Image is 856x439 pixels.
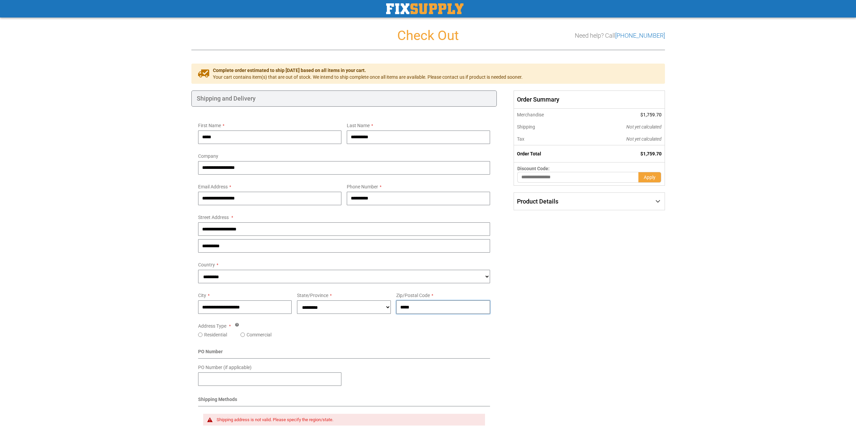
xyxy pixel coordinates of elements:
div: Shipping address is not valid. Please specify the region/state. [217,417,479,423]
div: Shipping Methods [198,396,490,406]
span: PO Number (if applicable) [198,365,252,370]
button: Apply [638,172,661,183]
span: Country [198,262,215,267]
span: Not yet calculated [626,124,662,130]
span: Not yet calculated [626,136,662,142]
label: Commercial [247,331,271,338]
span: Order Summary [514,90,665,109]
span: $1,759.70 [640,112,662,117]
span: Email Address [198,184,228,189]
span: Street Address [198,215,229,220]
th: Merchandise [514,109,581,121]
span: Product Details [517,198,558,205]
a: [PHONE_NUMBER] [615,32,665,39]
div: Shipping and Delivery [191,90,497,107]
span: State/Province [297,293,328,298]
div: PO Number [198,348,490,359]
span: $1,759.70 [640,151,662,156]
img: Fix Industrial Supply [386,3,463,14]
a: store logo [386,3,463,14]
span: Address Type [198,323,226,329]
span: City [198,293,206,298]
label: Residential [204,331,227,338]
span: Apply [644,175,656,180]
h3: Need help? Call [575,32,665,39]
span: First Name [198,123,221,128]
h1: Check Out [191,28,665,43]
span: Phone Number [347,184,378,189]
span: Discount Code: [517,166,550,171]
span: Your cart contains item(s) that are out of stock. We intend to ship complete once all items are a... [213,74,523,80]
strong: Order Total [517,151,541,156]
span: Zip/Postal Code [396,293,430,298]
span: Complete order estimated to ship [DATE] based on all items in your cart. [213,67,523,74]
span: Company [198,153,218,159]
span: Last Name [347,123,370,128]
span: Shipping [517,124,535,130]
th: Tax [514,133,581,145]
